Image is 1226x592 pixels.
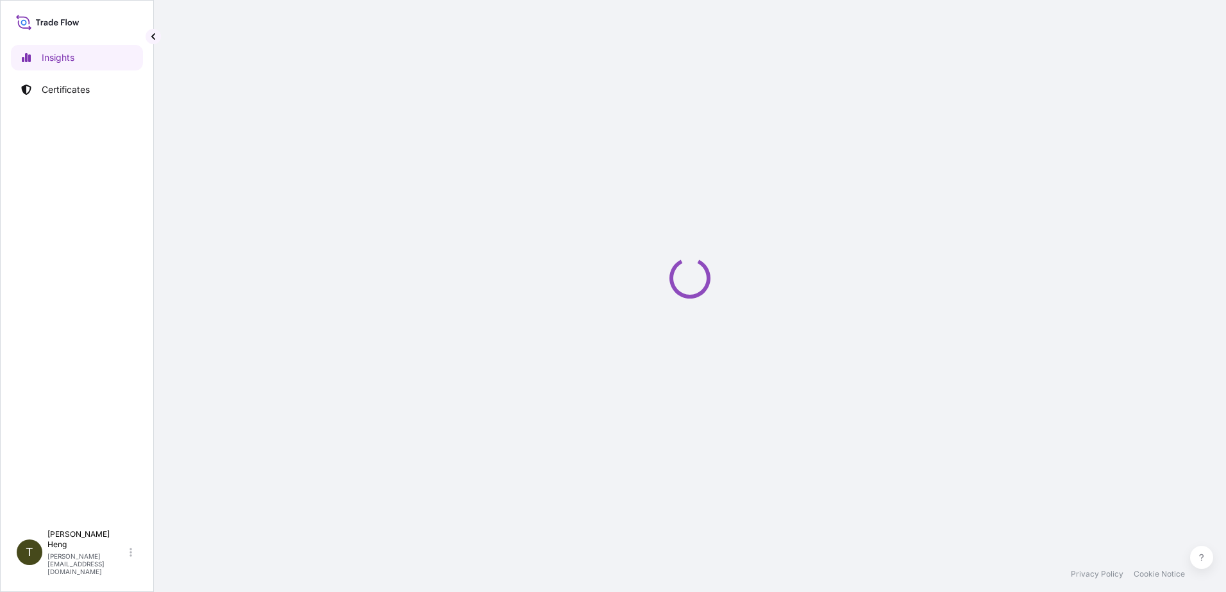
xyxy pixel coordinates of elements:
[1134,569,1185,579] a: Cookie Notice
[42,83,90,96] p: Certificates
[11,77,143,103] a: Certificates
[47,552,127,575] p: [PERSON_NAME][EMAIL_ADDRESS][DOMAIN_NAME]
[47,529,127,550] p: [PERSON_NAME] Heng
[26,546,33,559] span: T
[42,51,74,64] p: Insights
[11,45,143,70] a: Insights
[1071,569,1123,579] a: Privacy Policy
